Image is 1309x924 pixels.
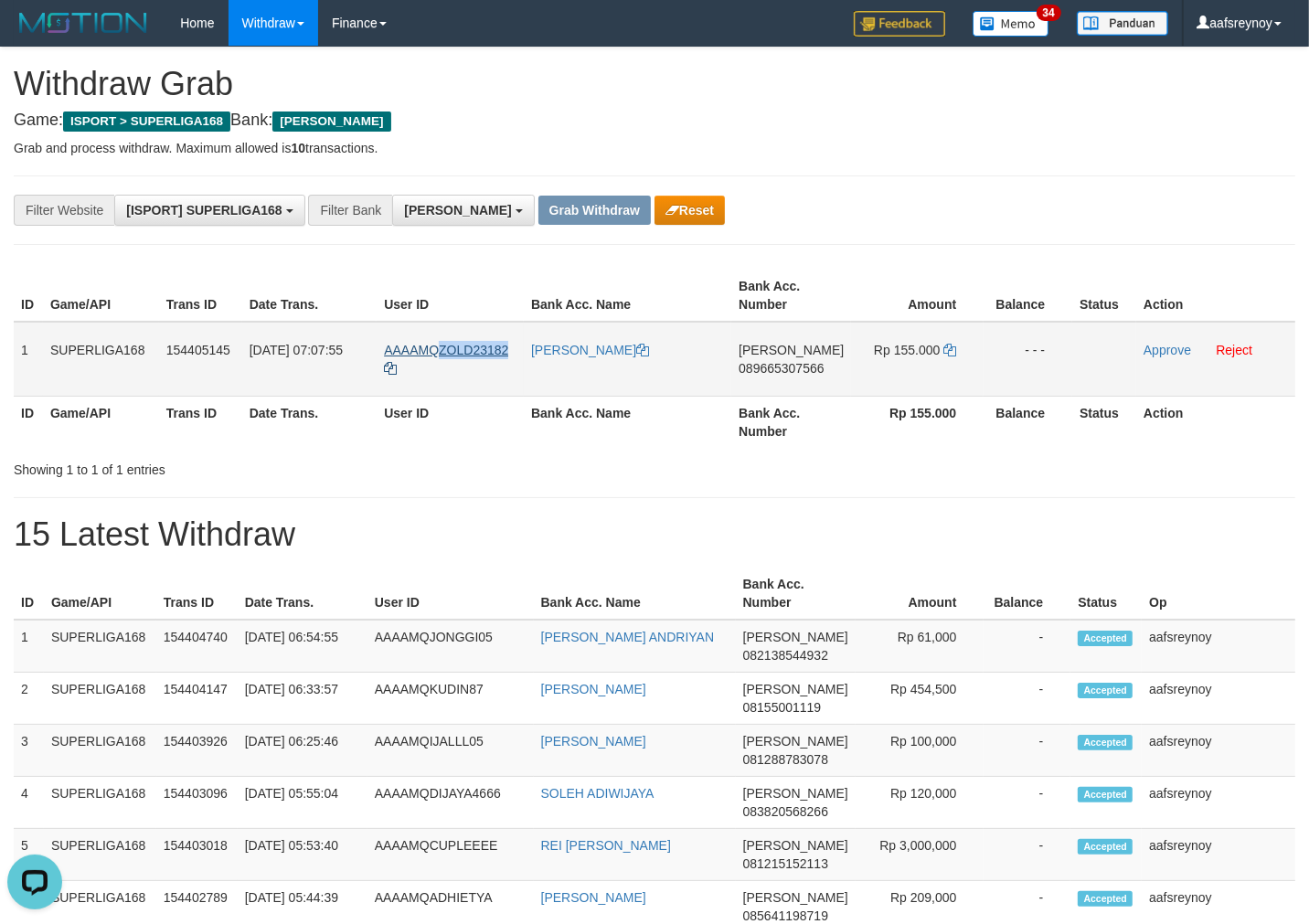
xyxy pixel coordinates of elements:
[14,453,532,479] div: Showing 1 to 1 of 1 entries
[524,396,731,448] th: Bank Acc. Name
[739,343,844,357] span: [PERSON_NAME]
[63,112,230,132] span: ISPORT > SUPERLIGA168
[1216,343,1252,357] a: Reject
[743,786,848,801] span: [PERSON_NAME]
[242,270,378,322] th: Date Trans.
[44,568,156,620] th: Game/API
[984,829,1070,881] td: -
[856,620,984,673] td: Rp 61,000
[291,141,305,155] strong: 10
[308,195,392,226] div: Filter Bank
[1077,11,1168,36] img: panduan.png
[1142,620,1295,673] td: aafsreynoy
[367,725,534,777] td: AAAAMQIJALLL05
[156,568,238,620] th: Trans ID
[856,777,984,829] td: Rp 120,000
[44,829,156,881] td: SUPERLIGA168
[541,682,646,696] a: [PERSON_NAME]
[43,322,159,397] td: SUPERLIGA168
[541,786,654,801] a: SOLEH ADIWIJAYA
[44,673,156,725] td: SUPERLIGA168
[1136,270,1295,322] th: Action
[1072,396,1136,448] th: Status
[984,396,1072,448] th: Balance
[743,838,848,853] span: [PERSON_NAME]
[1078,787,1133,802] span: Accepted
[856,568,984,620] th: Amount
[1072,270,1136,322] th: Status
[367,673,534,725] td: AAAAMQKUDIN87
[1037,5,1061,21] span: 34
[854,11,945,37] img: Feedback.jpg
[367,777,534,829] td: AAAAMQDIJAYA4666
[743,804,828,819] span: Copy 083820568266 to clipboard
[1078,631,1133,646] span: Accepted
[541,838,671,853] a: REI [PERSON_NAME]
[984,322,1072,397] td: - - -
[238,568,367,620] th: Date Trans.
[14,620,44,673] td: 1
[14,777,44,829] td: 4
[14,673,44,725] td: 2
[984,673,1070,725] td: -
[538,196,651,225] button: Grab Withdraw
[1078,891,1133,907] span: Accepted
[1136,396,1295,448] th: Action
[14,195,114,226] div: Filter Website
[14,139,1295,157] p: Grab and process withdraw. Maximum allowed is transactions.
[367,829,534,881] td: AAAAMQCUPLEEEE
[1078,683,1133,698] span: Accepted
[541,734,646,749] a: [PERSON_NAME]
[44,725,156,777] td: SUPERLIGA168
[743,890,848,905] span: [PERSON_NAME]
[238,829,367,881] td: [DATE] 05:53:40
[1078,735,1133,750] span: Accepted
[874,343,940,357] span: Rp 155.000
[14,829,44,881] td: 5
[7,7,62,62] button: Open LiveChat chat widget
[14,270,43,322] th: ID
[541,630,715,644] a: [PERSON_NAME] ANDRIYAN
[238,673,367,725] td: [DATE] 06:33:57
[159,270,242,322] th: Trans ID
[984,568,1070,620] th: Balance
[14,568,44,620] th: ID
[1142,829,1295,881] td: aafsreynoy
[384,343,508,376] a: AAAAMQZOLD23182
[156,777,238,829] td: 154403096
[743,908,828,923] span: Copy 085641198719 to clipboard
[743,630,848,644] span: [PERSON_NAME]
[743,752,828,767] span: Copy 081288783078 to clipboard
[272,112,390,132] span: [PERSON_NAME]
[242,396,378,448] th: Date Trans.
[404,203,511,218] span: [PERSON_NAME]
[856,673,984,725] td: Rp 454,500
[1078,839,1133,855] span: Accepted
[1142,568,1295,620] th: Op
[973,11,1049,37] img: Button%20Memo.svg
[743,700,822,715] span: Copy 08155001119 to clipboard
[43,270,159,322] th: Game/API
[377,270,524,322] th: User ID
[159,396,242,448] th: Trans ID
[14,9,153,37] img: MOTION_logo.png
[14,516,1295,553] h1: 15 Latest Withdraw
[156,620,238,673] td: 154404740
[654,196,725,225] button: Reset
[14,322,43,397] td: 1
[534,568,736,620] th: Bank Acc. Name
[166,343,230,357] span: 154405145
[743,682,848,696] span: [PERSON_NAME]
[731,396,851,448] th: Bank Acc. Number
[731,270,851,322] th: Bank Acc. Number
[44,620,156,673] td: SUPERLIGA168
[851,270,984,322] th: Amount
[14,66,1295,102] h1: Withdraw Grab
[14,725,44,777] td: 3
[541,890,646,905] a: [PERSON_NAME]
[156,725,238,777] td: 154403926
[250,343,343,357] span: [DATE] 07:07:55
[14,112,1295,130] h4: Game: Bank:
[43,396,159,448] th: Game/API
[392,195,534,226] button: [PERSON_NAME]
